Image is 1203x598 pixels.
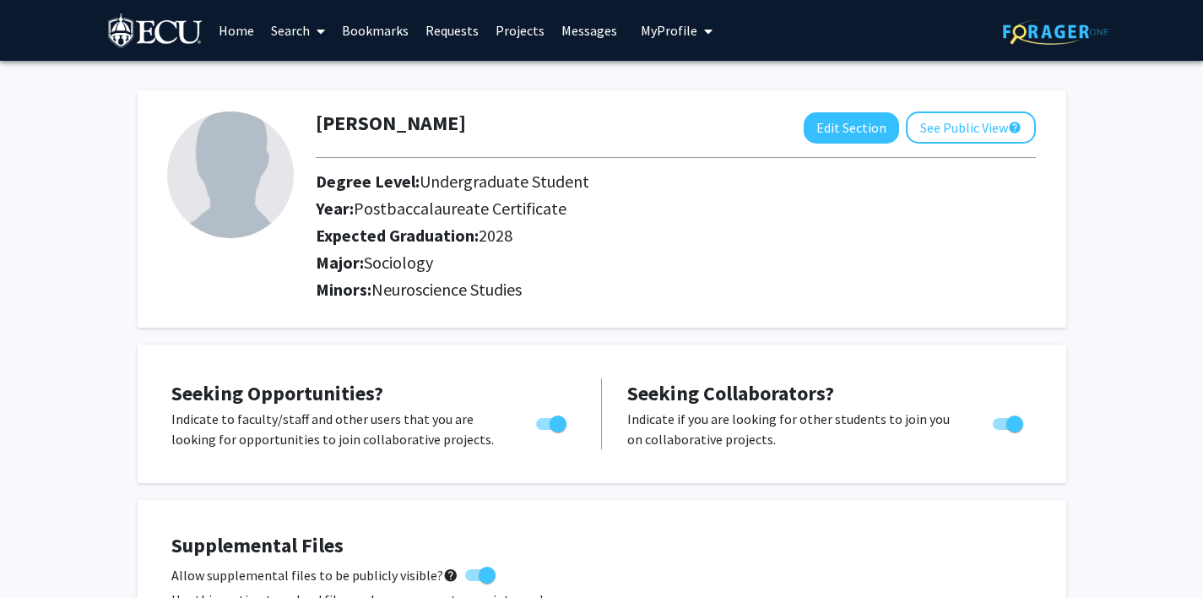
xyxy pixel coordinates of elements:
span: Postbaccalaureate Certificate [354,198,566,219]
img: Profile Picture [167,111,294,238]
span: Seeking Collaborators? [627,380,834,406]
span: Sociology [364,252,433,273]
h2: Expected Graduation: [316,226,1036,246]
a: Projects [487,1,553,60]
a: Search [263,1,333,60]
h2: Degree Level: [316,171,1036,192]
span: 2028 [479,225,512,246]
div: Toggle [986,409,1032,434]
mat-icon: help [443,565,458,585]
button: Edit Section [804,112,899,144]
div: Toggle [529,409,576,434]
mat-icon: help [1008,117,1021,138]
h2: Major: [316,253,1036,273]
span: My Profile [641,22,697,39]
h1: [PERSON_NAME] [316,111,466,136]
a: Bookmarks [333,1,417,60]
h2: Year: [316,198,1036,219]
h4: Supplemental Files [171,534,1032,558]
p: Indicate if you are looking for other students to join you on collaborative projects. [627,409,961,449]
span: Undergraduate Student [420,171,589,192]
button: See Public View [906,111,1036,144]
img: East Carolina University Logo [108,14,204,52]
span: Allow supplemental files to be publicly visible? [171,565,458,585]
img: ForagerOne Logo [1003,19,1108,45]
span: Seeking Opportunities? [171,380,383,406]
a: Home [210,1,263,60]
h2: Minors: [316,280,1036,300]
p: Indicate to faculty/staff and other users that you are looking for opportunities to join collabor... [171,409,504,449]
span: Neuroscience Studies [371,279,522,300]
a: Requests [417,1,487,60]
a: Messages [553,1,626,60]
iframe: Chat [13,522,72,585]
